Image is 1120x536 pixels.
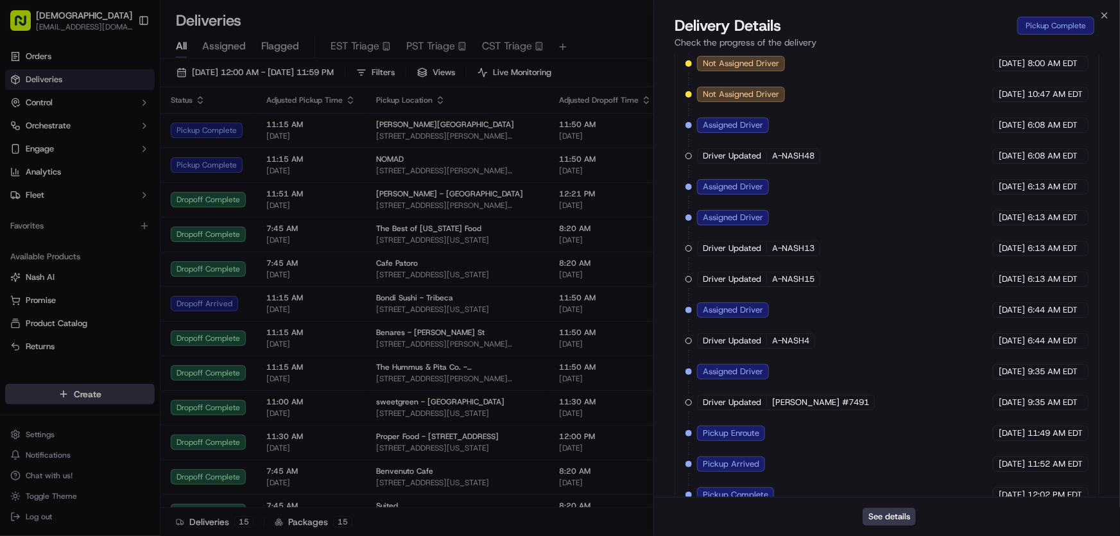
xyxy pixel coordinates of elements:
[13,13,39,39] img: Nash
[999,212,1025,223] span: [DATE]
[1028,335,1078,347] span: 6:44 AM EDT
[703,397,761,408] span: Driver Updated
[703,366,763,377] span: Assigned Driver
[999,335,1025,347] span: [DATE]
[675,15,781,36] span: Delivery Details
[999,58,1025,69] span: [DATE]
[703,273,761,285] span: Driver Updated
[999,458,1025,470] span: [DATE]
[999,273,1025,285] span: [DATE]
[1028,89,1083,100] span: 10:47 AM EDT
[13,51,234,72] p: Welcome 👋
[703,458,759,470] span: Pickup Arrived
[1028,181,1078,193] span: 6:13 AM EDT
[13,123,36,146] img: 1736555255976-a54dd68f-1ca7-489b-9aae-adbdc363a1c4
[1028,150,1078,162] span: 6:08 AM EDT
[1028,366,1078,377] span: 9:35 AM EDT
[1028,119,1078,131] span: 6:08 AM EDT
[772,397,869,408] span: [PERSON_NAME] #7491
[1028,273,1078,285] span: 6:13 AM EDT
[13,187,23,198] div: 📗
[772,273,814,285] span: A-NASH15
[999,489,1025,501] span: [DATE]
[8,181,103,204] a: 📗Knowledge Base
[999,181,1025,193] span: [DATE]
[703,150,761,162] span: Driver Updated
[772,150,814,162] span: A-NASH48
[999,366,1025,377] span: [DATE]
[772,243,814,254] span: A-NASH13
[44,135,162,146] div: We're available if you need us!
[999,304,1025,316] span: [DATE]
[703,304,763,316] span: Assigned Driver
[90,217,155,227] a: Powered byPylon
[703,428,759,439] span: Pickup Enroute
[703,181,763,193] span: Assigned Driver
[218,126,234,142] button: Start new chat
[1028,212,1078,223] span: 6:13 AM EDT
[128,218,155,227] span: Pylon
[703,89,779,100] span: Not Assigned Driver
[103,181,211,204] a: 💻API Documentation
[772,335,809,347] span: A-NASH4
[26,186,98,199] span: Knowledge Base
[44,123,211,135] div: Start new chat
[675,36,1099,49] p: Check the progress of the delivery
[1028,304,1078,316] span: 6:44 AM EDT
[703,212,763,223] span: Assigned Driver
[1028,58,1078,69] span: 8:00 AM EDT
[33,83,231,96] input: Got a question? Start typing here...
[863,508,916,526] button: See details
[108,187,119,198] div: 💻
[1028,458,1083,470] span: 11:52 AM EDT
[999,243,1025,254] span: [DATE]
[121,186,206,199] span: API Documentation
[999,119,1025,131] span: [DATE]
[999,150,1025,162] span: [DATE]
[999,397,1025,408] span: [DATE]
[703,335,761,347] span: Driver Updated
[999,428,1025,439] span: [DATE]
[703,58,779,69] span: Not Assigned Driver
[1028,489,1082,501] span: 12:02 PM EDT
[1028,243,1078,254] span: 6:13 AM EDT
[703,243,761,254] span: Driver Updated
[1028,428,1083,439] span: 11:49 AM EDT
[703,119,763,131] span: Assigned Driver
[703,489,768,501] span: Pickup Complete
[1028,397,1078,408] span: 9:35 AM EDT
[999,89,1025,100] span: [DATE]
